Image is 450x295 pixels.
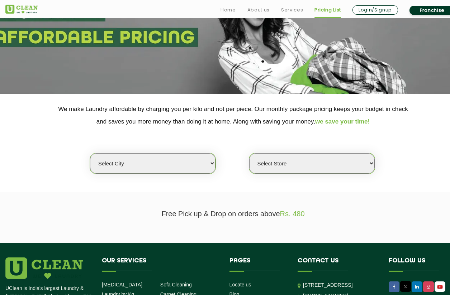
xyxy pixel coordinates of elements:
[229,282,251,287] a: Locate us
[229,257,287,271] h4: Pages
[315,118,370,125] span: we save your time!
[298,257,378,271] h4: Contact us
[435,283,445,291] img: UClean Laundry and Dry Cleaning
[160,282,192,287] a: Sofa Cleaning
[5,257,83,279] img: logo.png
[281,6,303,14] a: Services
[5,5,38,14] img: UClean Laundry and Dry Cleaning
[102,282,142,287] a: [MEDICAL_DATA]
[303,281,378,289] p: [STREET_ADDRESS]
[102,257,219,271] h4: Our Services
[221,6,236,14] a: Home
[314,6,341,14] a: Pricing List
[352,5,398,15] a: Login/Signup
[247,6,270,14] a: About us
[280,210,305,218] span: Rs. 480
